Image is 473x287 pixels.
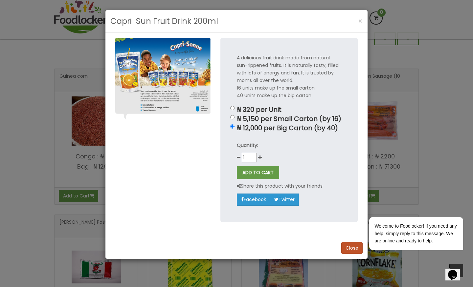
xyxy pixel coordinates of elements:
[237,115,341,123] p: ₦ 5,150 per Small Carton (by 16)
[358,16,363,26] span: ×
[237,194,270,205] a: Facebook
[237,142,258,149] strong: Quantity:
[341,242,363,254] button: Close
[348,158,466,257] iframe: chat widget
[230,115,235,119] input: ₦ 5,150 per Small Carton (by 16)
[115,38,211,119] img: Capri-Sun Fruit Drink 200ml
[355,14,366,28] button: Close
[270,194,299,205] a: Twitter
[230,124,235,129] input: ₦ 12,000 per Big Carton (by 40)
[237,124,341,132] p: ₦ 12,000 per Big Carton (by 40)
[445,261,466,280] iframe: chat widget
[237,182,323,190] p: Share this product with your friends
[230,106,235,110] input: ₦ 320 per Unit
[110,15,218,28] h3: Capri-Sun Fruit Drink 200ml
[237,166,279,179] button: ADD TO CART
[237,54,341,99] p: A delicious fruit drink made from natural sun-rippened fruits. It is naturally tasty, filled with...
[237,106,341,113] p: ₦ 320 per Unit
